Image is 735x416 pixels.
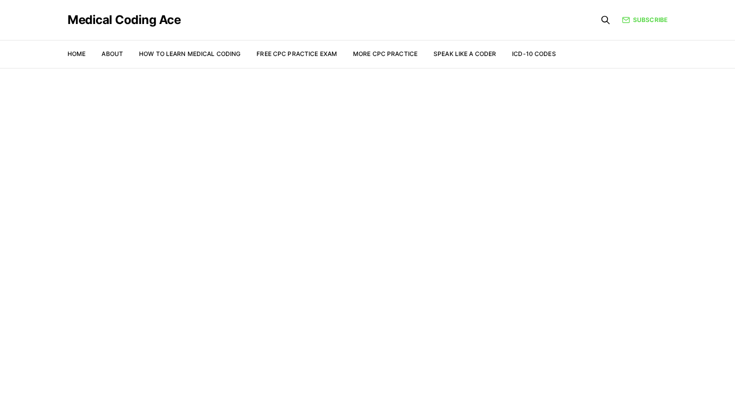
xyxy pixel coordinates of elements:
[353,50,417,57] a: More CPC Practice
[622,15,667,24] a: Subscribe
[512,50,555,57] a: ICD-10 Codes
[67,14,180,26] a: Medical Coding Ace
[67,50,85,57] a: Home
[256,50,337,57] a: Free CPC Practice Exam
[101,50,123,57] a: About
[433,50,496,57] a: Speak Like a Coder
[139,50,240,57] a: How to Learn Medical Coding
